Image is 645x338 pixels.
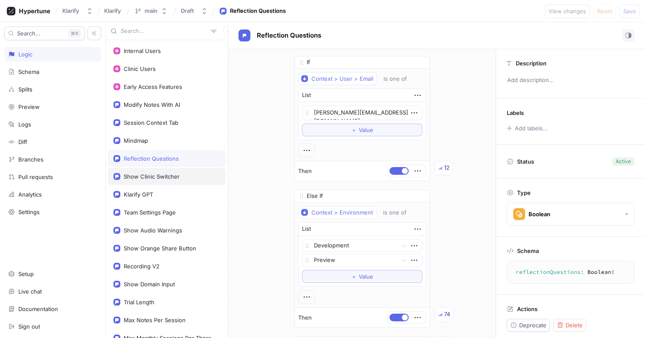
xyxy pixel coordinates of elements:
div: Max Notes Per Session [124,317,186,323]
div: main [145,7,157,15]
div: 74 [444,310,450,319]
button: Context > User > Email [298,72,377,85]
div: Modify Notes With AI [124,101,180,108]
span: View changes [549,9,586,14]
button: Delete [553,319,586,332]
button: Reset [593,4,616,18]
span: ＋ [351,274,357,279]
textarea: [PERSON_NAME][EMAIL_ADDRESS][DOMAIN_NAME] [302,106,422,120]
span: Delete [566,323,583,328]
div: Klarify GPT [124,191,153,198]
div: Show Domain Input [124,281,175,288]
span: Search... [17,31,41,36]
input: Search... [121,27,207,35]
div: Internal Users [124,47,161,54]
span: Klarify [104,8,121,14]
span: ＋ [351,127,357,132]
div: Settings [18,209,40,215]
div: Mindmap [124,137,148,144]
button: Save [619,4,640,18]
button: Draft [177,4,211,18]
p: Schema [517,247,539,254]
p: Description [516,60,546,67]
button: Add labels... [504,123,550,134]
div: Preview [18,103,40,110]
div: Boolean [529,211,550,218]
p: Labels [507,109,524,116]
div: List [302,91,311,100]
button: Deprecate [507,319,550,332]
div: Splits [18,86,32,93]
div: Branches [18,156,44,163]
div: Add labels... [515,126,548,131]
div: Logic [18,51,32,58]
div: Klarify [62,7,79,15]
button: Search...K [4,26,85,40]
button: Boolean [507,203,635,226]
button: ＋Value [302,270,422,283]
p: If [307,58,310,67]
button: Klarify [59,4,96,18]
p: Then [298,167,312,176]
p: Type [517,189,531,196]
p: Actions [517,306,537,312]
div: Trial Length [124,299,154,306]
span: Value [359,127,373,132]
button: View changes [545,4,590,18]
div: Clinic Users [124,65,156,72]
span: Deprecate [519,323,546,328]
div: Context > User > Email [311,75,373,82]
span: Save [623,9,636,14]
button: Context > Environment [298,206,377,219]
span: Reflection Questions [257,32,321,39]
div: Analytics [18,191,42,198]
span: Value [359,274,373,279]
textarea: reflectionQuestions: Boolean! [511,265,630,280]
div: Show Clinic Switcher [124,173,180,180]
div: Schema [18,68,39,75]
div: Live chat [18,288,42,295]
div: Session Context Tab [124,119,178,126]
div: List [302,225,311,233]
p: Status [517,156,534,168]
div: Diff [18,138,27,145]
button: ＋Value [302,123,422,136]
div: Sign out [18,323,40,330]
p: Else If [307,192,323,200]
button: is one of [379,206,419,219]
div: Show Audio Warnings [124,227,182,234]
div: is one of [384,75,407,82]
div: Reflection Questions [124,155,179,162]
div: Team Settings Page [124,209,176,216]
div: Pull requests [18,173,53,180]
button: main [131,4,171,18]
div: Show Orange Share Button [124,245,196,252]
div: K [68,29,81,38]
div: Context > Environment [311,209,373,216]
a: Documentation [4,302,101,316]
div: 12 [444,164,450,172]
div: Reflection Questions [230,7,286,15]
div: Logs [18,121,31,128]
p: Add description... [503,73,638,88]
div: Documentation [18,306,58,312]
div: Setup [18,270,34,277]
div: Early Access Features [124,83,182,90]
div: is one of [383,209,407,216]
div: Recording V2 [124,263,160,270]
span: Reset [597,9,612,14]
button: is one of [380,72,419,85]
div: Active [616,158,631,165]
p: Then [298,314,312,322]
div: Draft [181,7,194,15]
